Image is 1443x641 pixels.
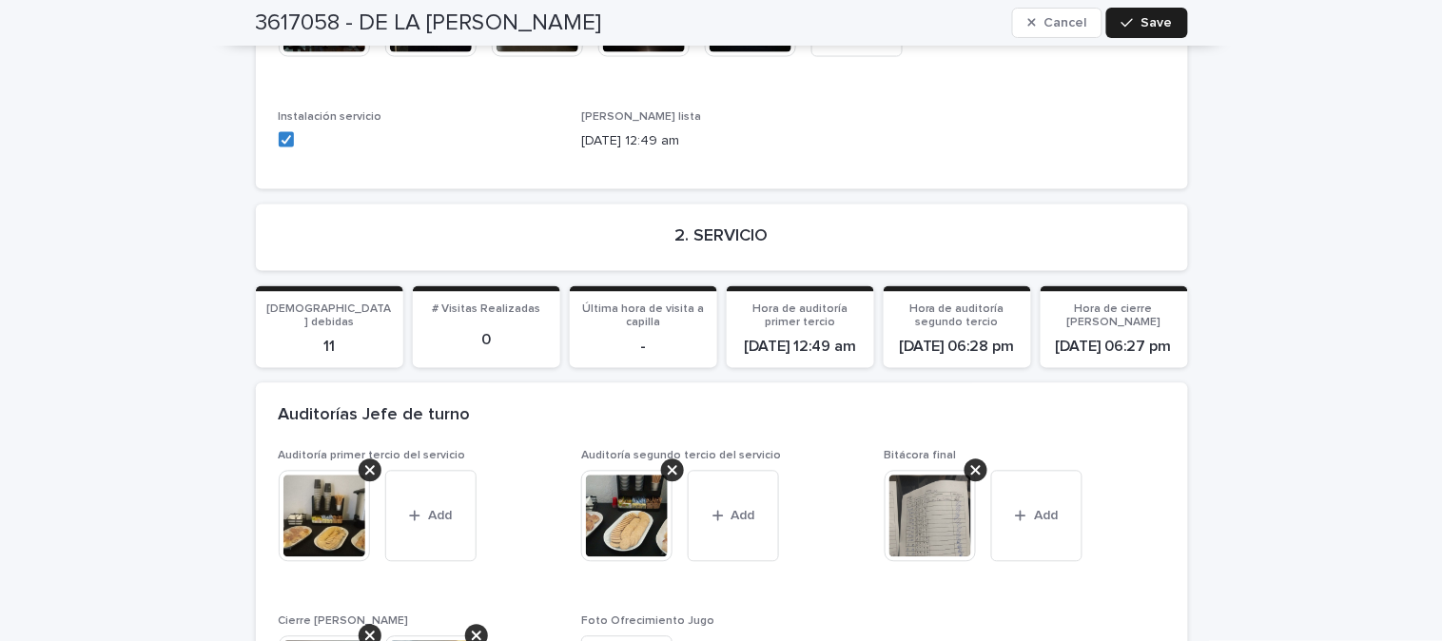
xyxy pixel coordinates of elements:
span: Hora de cierre [PERSON_NAME] [1067,304,1161,329]
span: # Visitas Realizadas [432,304,540,316]
button: Add [385,471,477,562]
span: Instalación servicio [279,111,382,123]
span: Add [428,510,452,523]
span: [PERSON_NAME] lista [581,111,701,123]
h2: 2. SERVICIO [675,227,769,248]
button: Cancel [1012,8,1103,38]
p: - [581,339,706,357]
p: [DATE] 12:49 am [738,339,863,357]
p: [DATE] 06:27 pm [1052,339,1177,357]
span: Bitácora final [885,451,957,462]
button: Add [688,471,779,562]
span: Foto Ofrecimiento Jugo [581,616,714,628]
span: Auditoría segundo tercio del servicio [581,451,781,462]
span: [DEMOGRAPHIC_DATA] debidas [267,304,392,329]
p: [DATE] 12:49 am [581,132,862,152]
span: Save [1141,16,1173,29]
span: Add [1034,510,1058,523]
span: Add [731,510,755,523]
h2: 3617058 - DE LA [PERSON_NAME] [256,10,602,37]
h2: Auditorías Jefe de turno [279,406,471,427]
span: Hora de auditoría primer tercio [752,304,848,329]
button: Save [1106,8,1187,38]
span: Última hora de visita a capilla [582,304,704,329]
span: Hora de auditoría segundo tercio [909,304,1004,329]
span: Cierre [PERSON_NAME] [279,616,409,628]
p: [DATE] 06:28 pm [895,339,1020,357]
p: 11 [267,339,392,357]
button: Add [991,471,1082,562]
span: Cancel [1043,16,1086,29]
span: Auditoría primer tercio del servicio [279,451,466,462]
p: 0 [424,332,549,350]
